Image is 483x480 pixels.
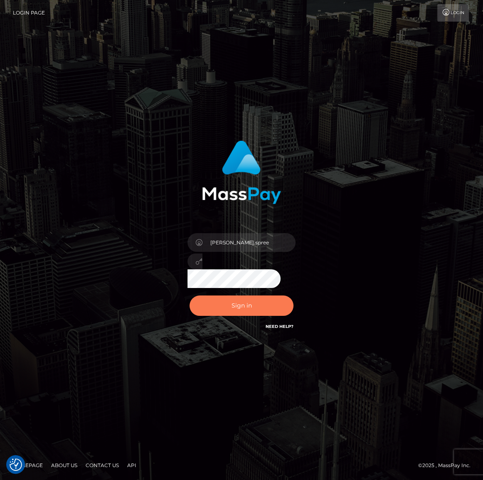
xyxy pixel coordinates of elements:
[10,458,22,471] img: Revisit consent button
[190,295,293,316] button: Sign in
[418,461,477,470] div: © 2025 , MassPay Inc.
[10,458,22,471] button: Consent Preferences
[124,459,140,472] a: API
[82,459,122,472] a: Contact Us
[437,4,469,22] a: Login
[266,324,293,329] a: Need Help?
[48,459,81,472] a: About Us
[13,4,45,22] a: Login Page
[9,459,46,472] a: Homepage
[202,140,281,204] img: MassPay Login
[202,233,296,252] input: Username...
